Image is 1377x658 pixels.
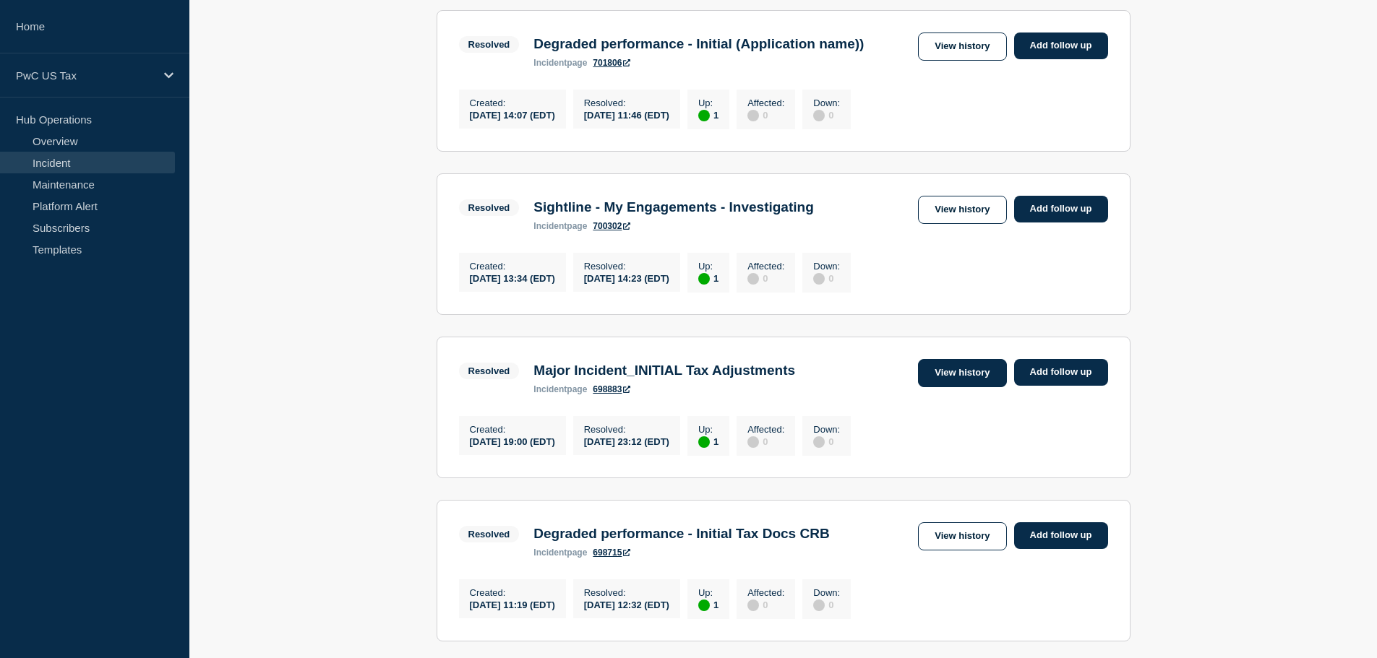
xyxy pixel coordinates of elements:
[470,435,555,447] div: [DATE] 19:00 (EDT)
[698,435,718,448] div: 1
[470,108,555,121] div: [DATE] 14:07 (EDT)
[698,273,710,285] div: up
[747,599,759,611] div: disabled
[698,424,718,435] p: Up :
[698,587,718,598] p: Up :
[698,261,718,272] p: Up :
[747,273,759,285] div: disabled
[813,108,840,121] div: 0
[747,424,784,435] p: Affected :
[593,58,630,68] a: 701806
[1014,522,1108,549] a: Add follow up
[533,526,829,542] h3: Degraded performance - Initial Tax Docs CRB
[593,221,630,231] a: 700302
[470,272,555,284] div: [DATE] 13:34 (EDT)
[470,98,555,108] p: Created :
[584,424,669,435] p: Resolved :
[813,599,825,611] div: disabled
[533,221,587,231] p: page
[747,598,784,611] div: 0
[533,199,813,215] h3: Sightline - My Engagements - Investigating
[584,587,669,598] p: Resolved :
[918,359,1006,387] a: View history
[584,98,669,108] p: Resolved :
[533,547,587,558] p: page
[533,384,587,394] p: page
[698,599,710,611] div: up
[1014,196,1108,222] a: Add follow up
[698,436,710,448] div: up
[533,58,567,68] span: incident
[747,435,784,448] div: 0
[459,199,520,216] span: Resolved
[918,522,1006,550] a: View history
[698,98,718,108] p: Up :
[813,598,840,611] div: 0
[1014,33,1108,59] a: Add follow up
[584,272,669,284] div: [DATE] 14:23 (EDT)
[698,108,718,121] div: 1
[470,261,555,272] p: Created :
[16,69,155,82] p: PwC US Tax
[698,598,718,611] div: 1
[813,273,825,285] div: disabled
[470,587,555,598] p: Created :
[459,36,520,53] span: Resolved
[918,33,1006,61] a: View history
[813,435,840,448] div: 0
[813,272,840,285] div: 0
[747,272,784,285] div: 0
[584,261,669,272] p: Resolved :
[698,272,718,285] div: 1
[1014,359,1108,386] a: Add follow up
[593,384,630,394] a: 698883
[593,547,630,558] a: 698715
[813,98,840,108] p: Down :
[747,261,784,272] p: Affected :
[533,384,567,394] span: incident
[747,436,759,448] div: disabled
[533,363,795,378] h3: Major Incident_INITIAL Tax Adjustments
[459,526,520,542] span: Resolved
[459,363,520,379] span: Resolved
[698,110,710,121] div: up
[747,108,784,121] div: 0
[533,547,567,558] span: incident
[918,196,1006,224] a: View history
[533,36,864,52] h3: Degraded performance - Initial (Application name))
[533,221,567,231] span: incident
[470,424,555,435] p: Created :
[533,58,587,68] p: page
[813,587,840,598] p: Down :
[584,598,669,610] div: [DATE] 12:32 (EDT)
[584,108,669,121] div: [DATE] 11:46 (EDT)
[470,598,555,610] div: [DATE] 11:19 (EDT)
[813,436,825,448] div: disabled
[584,435,669,447] div: [DATE] 23:12 (EDT)
[813,261,840,272] p: Down :
[813,110,825,121] div: disabled
[747,110,759,121] div: disabled
[813,424,840,435] p: Down :
[747,587,784,598] p: Affected :
[747,98,784,108] p: Affected :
